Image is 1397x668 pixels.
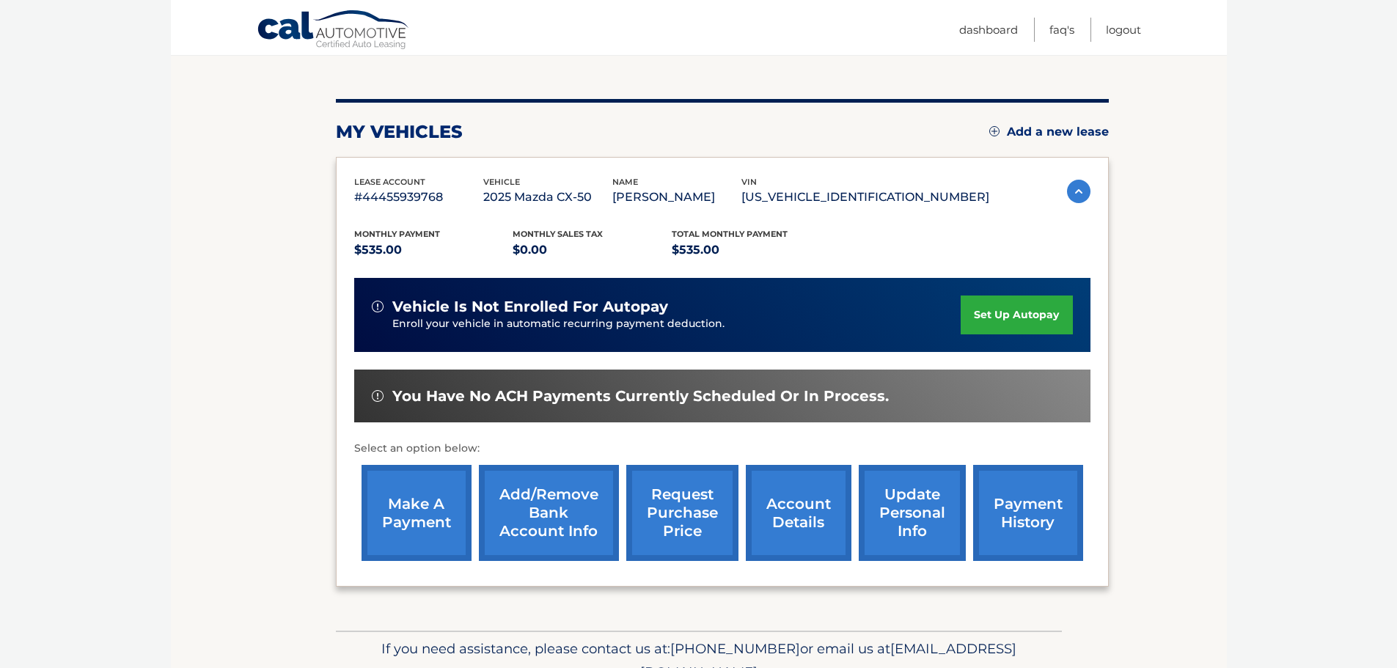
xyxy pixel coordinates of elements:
[257,10,411,52] a: Cal Automotive
[392,298,668,316] span: vehicle is not enrolled for autopay
[672,240,831,260] p: $535.00
[354,229,440,239] span: Monthly Payment
[989,125,1109,139] a: Add a new lease
[1067,180,1090,203] img: accordion-active.svg
[336,121,463,143] h2: my vehicles
[741,187,989,208] p: [US_VEHICLE_IDENTIFICATION_NUMBER]
[612,187,741,208] p: [PERSON_NAME]
[513,240,672,260] p: $0.00
[362,465,472,561] a: make a payment
[961,296,1072,334] a: set up autopay
[741,177,757,187] span: vin
[746,465,851,561] a: account details
[392,316,961,332] p: Enroll your vehicle in automatic recurring payment deduction.
[372,390,384,402] img: alert-white.svg
[859,465,966,561] a: update personal info
[626,465,738,561] a: request purchase price
[989,126,1000,136] img: add.svg
[354,440,1090,458] p: Select an option below:
[672,229,788,239] span: Total Monthly Payment
[372,301,384,312] img: alert-white.svg
[959,18,1018,42] a: Dashboard
[354,240,513,260] p: $535.00
[1049,18,1074,42] a: FAQ's
[513,229,603,239] span: Monthly sales Tax
[354,177,425,187] span: lease account
[670,640,800,657] span: [PHONE_NUMBER]
[973,465,1083,561] a: payment history
[483,187,612,208] p: 2025 Mazda CX-50
[1106,18,1141,42] a: Logout
[612,177,638,187] span: name
[392,387,889,405] span: You have no ACH payments currently scheduled or in process.
[479,465,619,561] a: Add/Remove bank account info
[354,187,483,208] p: #44455939768
[483,177,520,187] span: vehicle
